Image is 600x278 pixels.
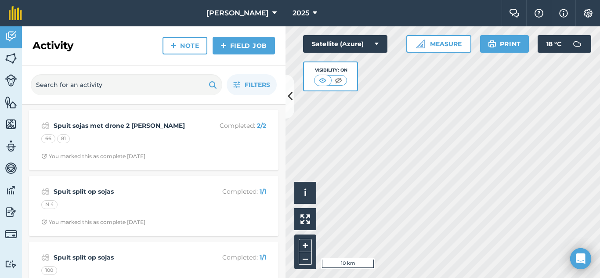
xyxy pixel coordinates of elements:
div: You marked this as complete [DATE] [41,153,145,160]
img: svg+xml;base64,PD94bWwgdmVyc2lvbj0iMS4wIiBlbmNvZGluZz0idXRmLTgiPz4KPCEtLSBHZW5lcmF0b3I6IEFkb2JlIE... [5,260,17,268]
a: Spuit split op sojasCompleted: 1/1N 4Clock with arrow pointing clockwiseYou marked this as comple... [34,181,273,231]
p: Completed : [196,121,266,130]
img: svg+xml;base64,PHN2ZyB4bWxucz0iaHR0cDovL3d3dy53My5vcmcvMjAwMC9zdmciIHdpZHRoPSI1NiIgaGVpZ2h0PSI2MC... [5,96,17,109]
input: Search for an activity [31,74,222,95]
img: svg+xml;base64,PHN2ZyB4bWxucz0iaHR0cDovL3d3dy53My5vcmcvMjAwMC9zdmciIHdpZHRoPSIxOSIgaGVpZ2h0PSIyNC... [488,39,496,49]
button: Satellite (Azure) [303,35,387,53]
div: Visibility: On [314,67,347,74]
img: svg+xml;base64,PD94bWwgdmVyc2lvbj0iMS4wIiBlbmNvZGluZz0idXRmLTgiPz4KPCEtLSBHZW5lcmF0b3I6IEFkb2JlIE... [5,30,17,43]
strong: Spuit split op sojas [54,187,193,196]
div: Open Intercom Messenger [570,248,591,269]
div: 66 [41,134,55,143]
span: Filters [245,80,270,90]
a: Field Job [213,37,275,54]
img: svg+xml;base64,PHN2ZyB4bWxucz0iaHR0cDovL3d3dy53My5vcmcvMjAwMC9zdmciIHdpZHRoPSIxNCIgaGVpZ2h0PSIyNC... [220,40,227,51]
img: svg+xml;base64,PD94bWwgdmVyc2lvbj0iMS4wIiBlbmNvZGluZz0idXRmLTgiPz4KPCEtLSBHZW5lcmF0b3I6IEFkb2JlIE... [5,206,17,219]
a: Note [163,37,207,54]
strong: Spuit split op sojas [54,253,193,262]
a: Spuit sojas met drone 2 [PERSON_NAME]Completed: 2/26681Clock with arrow pointing clockwiseYou mar... [34,115,273,165]
img: svg+xml;base64,PD94bWwgdmVyc2lvbj0iMS4wIiBlbmNvZGluZz0idXRmLTgiPz4KPCEtLSBHZW5lcmF0b3I6IEFkb2JlIE... [5,140,17,153]
img: svg+xml;base64,PD94bWwgdmVyc2lvbj0iMS4wIiBlbmNvZGluZz0idXRmLTgiPz4KPCEtLSBHZW5lcmF0b3I6IEFkb2JlIE... [568,35,586,53]
span: [PERSON_NAME] [206,8,269,18]
img: fieldmargin Logo [9,6,22,20]
img: svg+xml;base64,PHN2ZyB4bWxucz0iaHR0cDovL3d3dy53My5vcmcvMjAwMC9zdmciIHdpZHRoPSI1MCIgaGVpZ2h0PSI0MC... [317,76,328,85]
button: – [299,252,312,265]
img: svg+xml;base64,PD94bWwgdmVyc2lvbj0iMS4wIiBlbmNvZGluZz0idXRmLTgiPz4KPCEtLSBHZW5lcmF0b3I6IEFkb2JlIE... [5,74,17,87]
img: Two speech bubbles overlapping with the left bubble in the forefront [509,9,520,18]
span: 2025 [293,8,309,18]
h2: Activity [33,39,73,53]
img: A question mark icon [534,9,544,18]
img: Clock with arrow pointing clockwise [41,153,47,159]
img: svg+xml;base64,PHN2ZyB4bWxucz0iaHR0cDovL3d3dy53My5vcmcvMjAwMC9zdmciIHdpZHRoPSIxNyIgaGVpZ2h0PSIxNy... [559,8,568,18]
strong: 1 / 1 [260,188,266,195]
img: Four arrows, one pointing top left, one top right, one bottom right and the last bottom left [300,214,310,224]
div: N 4 [41,200,58,209]
button: 18 °C [538,35,591,53]
p: Completed : [196,253,266,262]
button: Print [480,35,529,53]
img: svg+xml;base64,PHN2ZyB4bWxucz0iaHR0cDovL3d3dy53My5vcmcvMjAwMC9zdmciIHdpZHRoPSI1NiIgaGVpZ2h0PSI2MC... [5,118,17,131]
div: 100 [41,266,57,275]
img: svg+xml;base64,PHN2ZyB4bWxucz0iaHR0cDovL3d3dy53My5vcmcvMjAwMC9zdmciIHdpZHRoPSI1MCIgaGVpZ2h0PSI0MC... [333,76,344,85]
img: svg+xml;base64,PHN2ZyB4bWxucz0iaHR0cDovL3d3dy53My5vcmcvMjAwMC9zdmciIHdpZHRoPSI1NiIgaGVpZ2h0PSI2MC... [5,52,17,65]
div: 81 [57,134,70,143]
p: Completed : [196,187,266,196]
strong: 1 / 1 [260,253,266,261]
img: svg+xml;base64,PD94bWwgdmVyc2lvbj0iMS4wIiBlbmNvZGluZz0idXRmLTgiPz4KPCEtLSBHZW5lcmF0b3I6IEFkb2JlIE... [41,186,50,197]
img: svg+xml;base64,PD94bWwgdmVyc2lvbj0iMS4wIiBlbmNvZGluZz0idXRmLTgiPz4KPCEtLSBHZW5lcmF0b3I6IEFkb2JlIE... [41,120,50,131]
img: Ruler icon [416,40,425,48]
span: i [304,187,307,198]
button: + [299,239,312,252]
button: Measure [406,35,471,53]
button: Filters [227,74,277,95]
img: svg+xml;base64,PHN2ZyB4bWxucz0iaHR0cDovL3d3dy53My5vcmcvMjAwMC9zdmciIHdpZHRoPSIxOSIgaGVpZ2h0PSIyNC... [209,79,217,90]
img: svg+xml;base64,PHN2ZyB4bWxucz0iaHR0cDovL3d3dy53My5vcmcvMjAwMC9zdmciIHdpZHRoPSIxNCIgaGVpZ2h0PSIyNC... [170,40,177,51]
button: i [294,182,316,204]
img: svg+xml;base64,PD94bWwgdmVyc2lvbj0iMS4wIiBlbmNvZGluZz0idXRmLTgiPz4KPCEtLSBHZW5lcmF0b3I6IEFkb2JlIE... [5,184,17,197]
img: svg+xml;base64,PD94bWwgdmVyc2lvbj0iMS4wIiBlbmNvZGluZz0idXRmLTgiPz4KPCEtLSBHZW5lcmF0b3I6IEFkb2JlIE... [5,228,17,240]
span: 18 ° C [546,35,561,53]
strong: Spuit sojas met drone 2 [PERSON_NAME] [54,121,193,130]
img: A cog icon [583,9,593,18]
img: Clock with arrow pointing clockwise [41,219,47,225]
strong: 2 / 2 [257,122,266,130]
img: svg+xml;base64,PD94bWwgdmVyc2lvbj0iMS4wIiBlbmNvZGluZz0idXRmLTgiPz4KPCEtLSBHZW5lcmF0b3I6IEFkb2JlIE... [5,162,17,175]
img: svg+xml;base64,PD94bWwgdmVyc2lvbj0iMS4wIiBlbmNvZGluZz0idXRmLTgiPz4KPCEtLSBHZW5lcmF0b3I6IEFkb2JlIE... [41,252,50,263]
div: You marked this as complete [DATE] [41,219,145,226]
